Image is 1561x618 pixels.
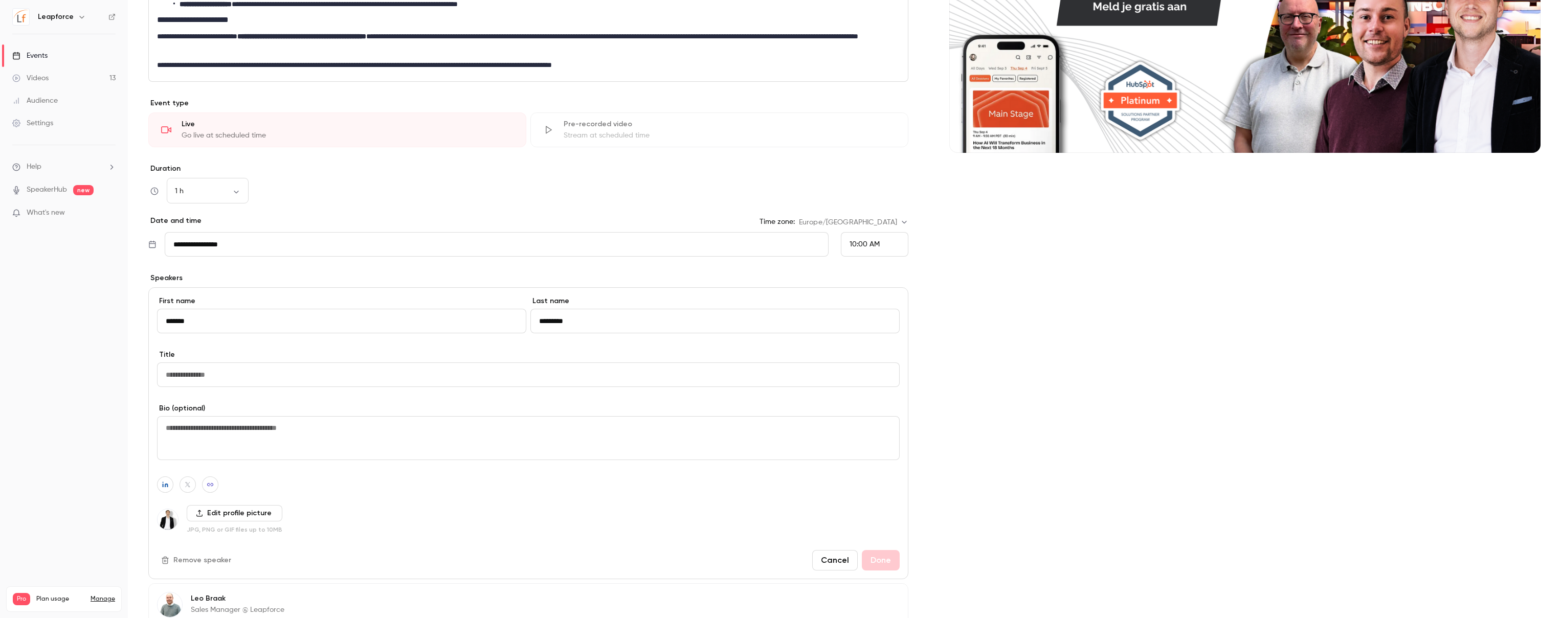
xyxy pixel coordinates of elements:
[191,605,284,615] p: Sales Manager @ Leapforce
[841,232,908,257] div: From
[799,217,908,227] div: Europe/[GEOGRAPHIC_DATA]
[812,550,858,570] button: Cancel
[564,130,896,141] div: Stream at scheduled time
[157,403,900,414] label: Bio (optional)
[158,509,178,530] img: Sander Vergouwen
[157,296,526,306] label: First name
[73,185,94,195] span: new
[27,185,67,195] a: SpeakerHub
[187,505,282,521] label: Edit profile picture
[187,525,282,534] p: JPG, PNG or GIF files up to 10MB
[167,186,249,196] div: 1 h
[165,232,829,257] input: Tue, Feb 17, 2026
[564,119,896,129] div: Pre-recorded video
[12,96,58,106] div: Audience
[36,595,84,603] span: Plan usage
[103,209,116,218] iframe: Noticeable Trigger
[12,73,49,83] div: Videos
[157,552,237,568] button: Remove speaker
[12,118,53,128] div: Settings
[157,350,900,360] label: Title
[148,112,526,147] div: LiveGo live at scheduled time
[12,51,48,61] div: Events
[12,162,116,172] li: help-dropdown-opener
[27,162,41,172] span: Help
[27,208,65,218] span: What's new
[158,592,182,617] img: Leo Braak
[148,216,202,226] p: Date and time
[191,593,284,604] p: Leo Braak
[91,595,115,603] a: Manage
[148,98,908,108] p: Event type
[530,112,908,147] div: Pre-recorded videoStream at scheduled time
[148,164,908,174] label: Duration
[182,130,514,141] div: Go live at scheduled time
[760,217,795,227] label: Time zone:
[38,12,74,22] h6: Leapforce
[530,296,900,306] label: Last name
[182,119,514,129] div: Live
[148,273,908,283] p: Speakers
[13,593,30,605] span: Pro
[850,241,880,248] span: 10:00 AM
[13,9,29,25] img: Leapforce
